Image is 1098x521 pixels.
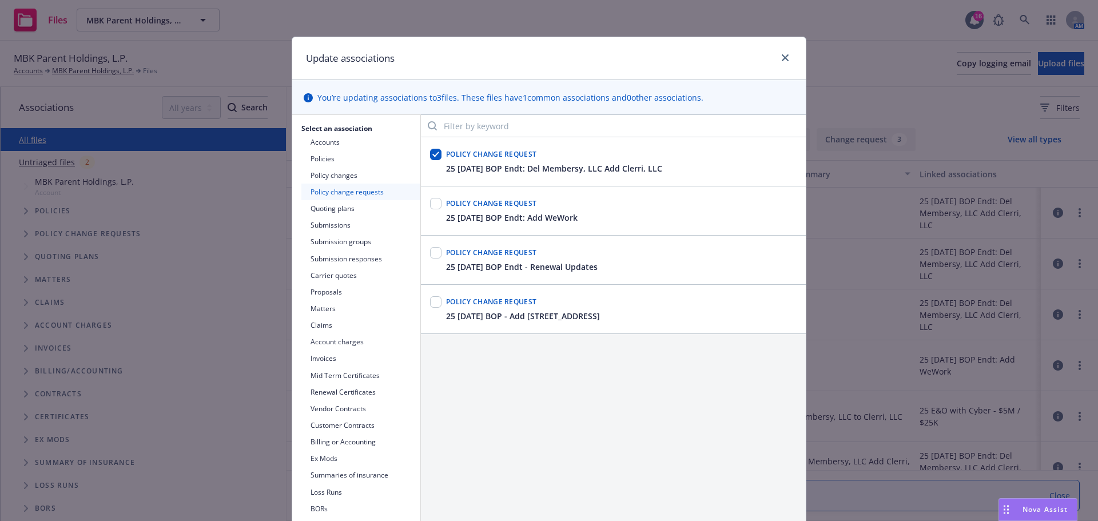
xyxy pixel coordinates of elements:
[999,499,1013,520] div: Drag to move
[301,500,420,517] button: BORs
[301,400,420,417] button: Vendor Contracts
[301,350,420,367] button: Invoices
[301,217,420,233] button: Submissions
[301,267,420,284] button: Carrier quotes
[446,310,600,322] button: 25 [DATE] BOP - Add [STREET_ADDRESS]
[446,162,662,174] button: 25 [DATE] BOP Endt: Del Membersy, LLC Add Clerri, LLC
[301,184,420,200] button: Policy change requests
[317,92,703,104] span: You’re updating associations to 3 files. These files have 1 common associations and 0 other assoc...
[301,450,420,467] button: Ex Mods
[301,433,420,450] button: Billing or Accounting
[446,297,536,307] span: Policy change request
[301,200,420,217] button: Quoting plans
[301,233,420,250] button: Submission groups
[301,417,420,433] button: Customer Contracts
[301,333,420,350] button: Account charges
[446,149,536,159] span: Policy change request
[301,284,420,300] button: Proposals
[292,124,420,133] h2: Select an association
[421,114,806,137] input: Filter by keyword
[1023,504,1068,514] span: Nova Assist
[446,248,536,257] span: Policy change request
[301,317,420,333] button: Claims
[446,198,536,208] span: Policy change request
[301,484,420,500] button: Loss Runs
[778,51,792,65] a: close
[301,300,420,317] button: Matters
[301,150,420,167] button: Policies
[301,167,420,184] button: Policy changes
[998,498,1077,521] button: Nova Assist
[446,212,578,224] button: 25 [DATE] BOP Endt: Add WeWork
[306,51,395,66] h1: Update associations
[301,367,420,384] button: Mid Term Certificates
[446,261,598,273] button: 25 [DATE] BOP Endt - Renewal Updates
[301,134,420,150] button: Accounts
[301,384,420,400] button: Renewal Certificates
[301,467,420,483] button: Summaries of insurance
[301,250,420,267] button: Submission responses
